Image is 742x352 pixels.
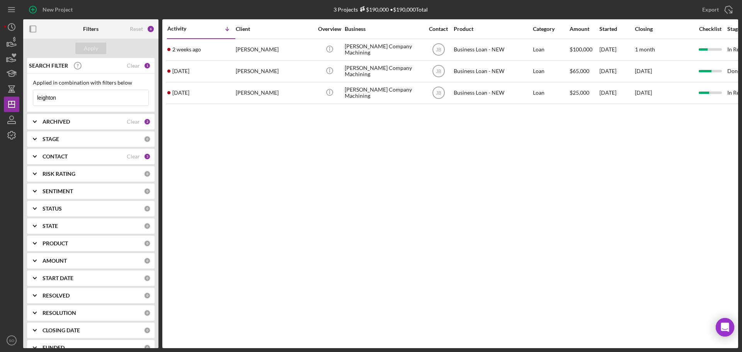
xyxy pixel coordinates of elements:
time: 1 month [635,46,655,53]
div: Closing [635,26,693,32]
div: [PERSON_NAME] [236,39,313,60]
div: [PERSON_NAME] [236,83,313,103]
div: Reset [130,26,143,32]
div: 0 [144,223,151,230]
div: [DATE] [599,39,634,60]
div: 3 Projects • $190,000 Total [334,6,428,13]
b: RESOLUTION [43,310,76,316]
div: 0 [144,240,151,247]
b: CONTACT [43,153,68,160]
time: 2025-01-29 02:29 [172,68,189,74]
div: [PERSON_NAME] Company Machining [345,39,422,60]
div: Loan [533,61,569,82]
div: 0 [144,188,151,195]
text: JB [436,47,441,53]
div: Loan [533,39,569,60]
text: JB [436,69,441,74]
div: 0 [144,170,151,177]
time: 2024-10-23 15:21 [172,90,189,96]
b: AMOUNT [43,258,67,264]
b: CLOSING DATE [43,327,80,333]
div: Business Loan - NEW [454,61,531,82]
div: Export [702,2,719,17]
text: JB [436,90,441,96]
div: New Project [43,2,73,17]
time: [DATE] [635,68,652,74]
div: Open Intercom Messenger [716,318,734,337]
div: Loan [533,83,569,103]
div: Overview [315,26,344,32]
span: $25,000 [570,89,589,96]
div: 0 [144,275,151,282]
div: 0 [144,327,151,334]
div: 0 [144,292,151,299]
div: Client [236,26,313,32]
b: RESOLVED [43,292,70,299]
button: Apply [75,43,106,54]
button: SO [4,333,19,348]
div: Applied in combination with filters below [33,80,149,86]
div: Amount [570,26,599,32]
div: $65,000 [570,61,599,82]
button: New Project [23,2,80,17]
b: SEARCH FILTER [29,63,68,69]
div: 0 [144,136,151,143]
div: [DATE] [599,61,634,82]
div: Business Loan - NEW [454,83,531,103]
div: Apply [84,43,98,54]
time: [DATE] [635,89,652,96]
div: Business Loan - NEW [454,39,531,60]
div: [PERSON_NAME] Company Machining [345,61,422,82]
div: [PERSON_NAME] Company Machining [345,83,422,103]
b: STAGE [43,136,59,142]
b: FUNDED [43,345,65,351]
b: SENTIMENT [43,188,73,194]
div: 0 [144,344,151,351]
div: Checklist [694,26,727,32]
div: [PERSON_NAME] [236,61,313,82]
b: Filters [83,26,99,32]
div: 0 [144,205,151,212]
text: SO [9,338,14,343]
b: START DATE [43,275,73,281]
b: RISK RATING [43,171,75,177]
b: PRODUCT [43,240,68,247]
div: Clear [127,153,140,160]
div: $190,000 [358,6,389,13]
div: [DATE] [599,83,634,103]
div: 0 [144,257,151,264]
b: STATUS [43,206,62,212]
div: Category [533,26,569,32]
div: 2 [144,118,151,125]
button: Export [694,2,738,17]
div: 0 [144,309,151,316]
time: 2025-09-12 20:08 [172,46,201,53]
div: Clear [127,119,140,125]
div: Contact [424,26,453,32]
div: 6 [147,25,155,33]
b: STATE [43,223,58,229]
div: 1 [144,62,151,69]
b: ARCHIVED [43,119,70,125]
div: Product [454,26,531,32]
div: 3 [144,153,151,160]
div: Started [599,26,634,32]
div: Activity [167,26,201,32]
div: Business [345,26,422,32]
div: Clear [127,63,140,69]
span: $100,000 [570,46,592,53]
